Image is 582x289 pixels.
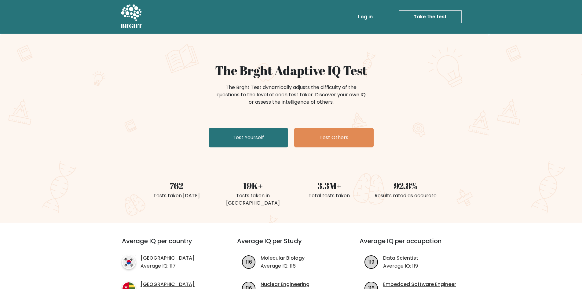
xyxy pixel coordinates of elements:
[209,128,288,147] a: Test Yourself
[360,237,467,252] h3: Average IQ per occupation
[141,262,195,270] p: Average IQ: 117
[399,10,462,23] a: Take the test
[261,281,309,288] a: Nuclear Engineering
[383,262,418,270] p: Average IQ: 119
[246,258,252,265] text: 116
[215,84,368,106] div: The Brght Test dynamically adjusts the difficulty of the questions to the level of each test take...
[383,254,418,262] a: Data Scientist
[218,179,287,192] div: 19K+
[142,63,440,78] h1: The Brght Adaptive IQ Test
[295,192,364,199] div: Total tests taken
[142,192,211,199] div: Tests taken [DATE]
[121,22,143,30] h5: BRGHT
[261,254,305,262] a: Molecular Biology
[371,179,440,192] div: 92.8%
[368,258,374,265] text: 119
[121,2,143,31] a: BRGHT
[122,255,136,269] img: country
[122,237,215,252] h3: Average IQ per country
[142,179,211,192] div: 762
[237,237,345,252] h3: Average IQ per Study
[295,179,364,192] div: 3.3M+
[294,128,374,147] a: Test Others
[261,262,305,270] p: Average IQ: 116
[383,281,456,288] a: Embedded Software Engineer
[371,192,440,199] div: Results rated as accurate
[141,281,195,288] a: [GEOGRAPHIC_DATA]
[141,254,195,262] a: [GEOGRAPHIC_DATA]
[218,192,287,207] div: Tests taken in [GEOGRAPHIC_DATA]
[356,11,375,23] a: Log in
